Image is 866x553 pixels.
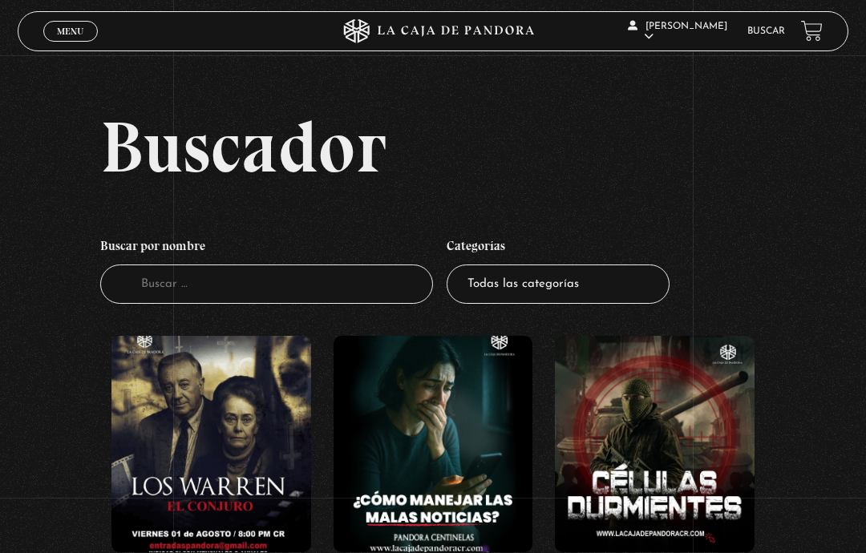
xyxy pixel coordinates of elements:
[628,22,727,42] span: [PERSON_NAME]
[100,231,433,264] h4: Buscar por nombre
[52,40,90,51] span: Cerrar
[747,26,785,36] a: Buscar
[57,26,83,36] span: Menu
[100,111,848,183] h2: Buscador
[801,20,823,42] a: View your shopping cart
[447,231,670,264] h4: Categorías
